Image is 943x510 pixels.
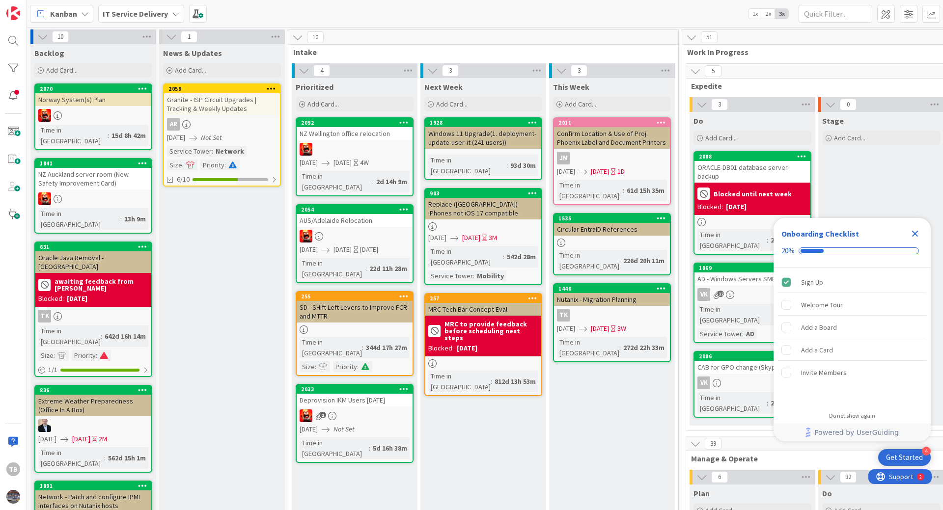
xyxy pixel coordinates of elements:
[35,242,151,251] div: 631
[50,8,77,20] span: Kanban
[300,143,312,156] img: VN
[694,264,810,285] div: 1869AD - Windows Servers SMB1 disable
[621,342,667,353] div: 272d 22h 33m
[35,159,151,168] div: 1841
[491,376,492,387] span: :
[558,119,670,126] div: 2011
[300,244,318,255] span: [DATE]
[694,152,810,183] div: 2088ORACLE-DB01 database server backup
[163,48,222,58] span: News & Updates
[182,160,184,170] span: :
[297,292,413,322] div: 255SD - SHift Left Levers to Improve FCR and MTTR
[428,270,473,281] div: Service Tower
[67,294,87,304] div: [DATE]
[357,361,359,372] span: :
[164,84,280,115] div: 2059Granite - ISP Circuit Upgrades | Tracking & Weekly Updates
[38,192,51,205] img: VN
[333,158,352,168] span: [DATE]
[320,412,326,418] span: 2
[106,453,148,463] div: 562d 15h 1m
[775,9,788,19] span: 3x
[425,294,541,316] div: 257MRC Tech Bar Concept Eval
[840,471,857,483] span: 32
[167,160,182,170] div: Size
[801,322,837,333] div: Add a Board
[300,171,372,192] div: Time in [GEOGRAPHIC_DATA]
[300,437,369,459] div: Time in [GEOGRAPHIC_DATA]
[489,233,497,243] div: 3M
[297,118,413,127] div: 2092
[428,371,491,392] div: Time in [GEOGRAPHIC_DATA]
[300,361,315,372] div: Size
[428,246,503,268] div: Time in [GEOGRAPHIC_DATA]
[705,438,721,450] span: 39
[697,229,767,251] div: Time in [GEOGRAPHIC_DATA]
[38,350,54,361] div: Size
[907,226,923,242] div: Close Checklist
[103,9,168,19] b: IT Service Delivery
[619,255,621,266] span: :
[374,176,410,187] div: 2d 14h 9m
[617,166,625,177] div: 1D
[462,233,480,243] span: [DATE]
[164,93,280,115] div: Granite - ISP Circuit Upgrades | Tracking & Weekly Updates
[297,118,413,140] div: 2092NZ Wellington office relocation
[781,246,795,255] div: 20%
[768,398,807,408] div: 2d 23h 59m
[428,155,506,176] div: Time in [GEOGRAPHIC_DATA]
[333,244,352,255] span: [DATE]
[554,284,670,293] div: 1440
[164,118,280,131] div: AR
[307,31,324,43] span: 10
[363,342,410,353] div: 344d 17h 27m
[96,350,97,361] span: :
[297,205,413,227] div: 2054AUS/Adelaide Relocation
[168,85,280,92] div: 2059
[38,125,108,146] div: Time in [GEOGRAPHIC_DATA]
[167,133,185,143] span: [DATE]
[425,189,541,219] div: 903Replace ([GEOGRAPHIC_DATA]) iPhones not iOS 17 compatible
[369,443,370,454] span: :
[301,293,413,300] div: 255
[425,127,541,149] div: Windows 11 Upgrade(1. deployment-update-user-it (241 users))
[297,214,413,227] div: AUS/Adelaide Relocation
[167,146,212,157] div: Service Tower
[360,158,369,168] div: 4W
[554,223,670,236] div: Circular EntraID References
[297,301,413,322] div: SD - SHift Left Levers to Improve FCR and MTTR
[878,449,931,466] div: Open Get Started checklist, remaining modules: 4
[35,109,151,122] div: VN
[777,362,927,383] div: Invite Members is incomplete.
[296,82,333,92] span: Prioritized
[762,9,775,19] span: 2x
[315,361,316,372] span: :
[224,160,226,170] span: :
[814,427,899,438] span: Powered by UserGuiding
[834,134,865,142] span: Add Card...
[6,462,20,476] div: TB
[718,291,724,297] span: 12
[619,342,621,353] span: :
[554,293,670,306] div: Nutanix - Migration Planning
[774,424,931,441] div: Footer
[35,386,151,416] div: 836Extreme Weather Preparedness (Office In A Box)
[697,376,710,389] div: VK
[554,118,670,127] div: 2011
[777,339,927,361] div: Add a Card is incomplete.
[35,395,151,416] div: Extreme Weather Preparedness (Office In A Box)
[38,447,104,469] div: Time in [GEOGRAPHIC_DATA]
[40,483,151,489] div: 1891
[370,443,410,454] div: 5d 16h 38m
[781,246,923,255] div: Checklist progress: 20%
[711,99,728,110] span: 3
[38,294,64,304] div: Blocked:
[38,325,101,347] div: Time in [GEOGRAPHIC_DATA]
[508,160,538,171] div: 93d 30m
[699,153,810,160] div: 2088
[553,82,589,92] span: This Week
[425,303,541,316] div: MRC Tech Bar Concept Eval
[801,276,823,288] div: Sign Up
[301,119,413,126] div: 2092
[742,328,744,339] span: :
[34,48,64,58] span: Backlog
